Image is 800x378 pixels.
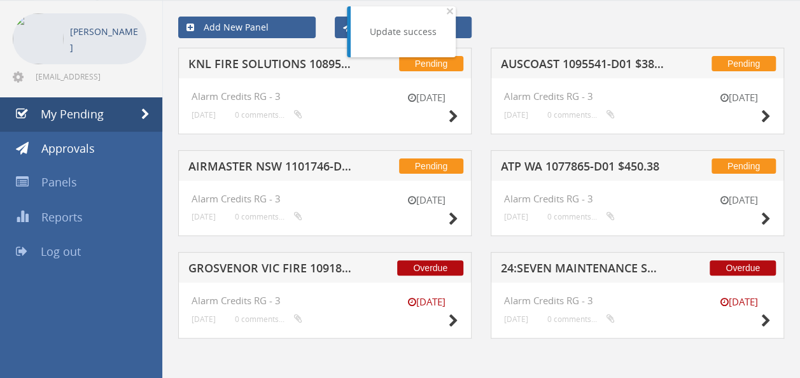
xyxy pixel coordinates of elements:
div: Update success [370,25,437,38]
h4: Alarm Credits RG - 3 [504,193,771,204]
span: Pending [399,56,463,71]
span: × [446,2,454,20]
small: 0 comments... [235,314,302,324]
span: Pending [399,158,463,174]
h5: GROSVENOR VIC FIRE 1091862-D01 $327.36 [188,262,352,278]
h4: Alarm Credits RG - 3 [192,295,458,306]
small: [DATE] [192,110,216,120]
small: [DATE] [395,193,458,207]
span: Overdue [710,260,776,276]
span: Pending [712,158,776,174]
small: 0 comments... [547,314,615,324]
h5: AUSCOAST 1095541-D01 $38.79 [501,58,664,74]
small: 0 comments... [547,110,615,120]
span: Overdue [397,260,463,276]
h5: ATP WA 1077865-D01 $450.38 [501,160,664,176]
small: [DATE] [504,314,528,324]
span: Log out [41,244,81,259]
span: Pending [712,56,776,71]
span: Reports [41,209,83,225]
small: [DATE] [504,212,528,221]
small: [DATE] [707,193,771,207]
small: [DATE] [504,110,528,120]
p: [PERSON_NAME] [70,24,140,55]
span: My Pending [41,106,104,122]
small: [DATE] [707,91,771,104]
small: [DATE] [707,295,771,309]
h5: 24:SEVEN MAINTENANCE SOLUTIONS 1095989-D01 $498.96 [501,262,664,278]
small: 0 comments... [547,212,615,221]
h4: Alarm Credits RG - 3 [192,193,458,204]
span: [EMAIL_ADDRESS][DOMAIN_NAME] [36,71,144,81]
a: Add New Panel [178,17,316,38]
h5: KNL FIRE SOLUTIONS 1089567-D01 $2,877.45 [188,58,352,74]
small: [DATE] [395,295,458,309]
a: Send New Approval [335,17,472,38]
span: Panels [41,174,77,190]
h4: Alarm Credits RG - 3 [192,91,458,102]
h4: Alarm Credits RG - 3 [504,295,771,306]
small: [DATE] [395,91,458,104]
h4: Alarm Credits RG - 3 [504,91,771,102]
small: [DATE] [192,314,216,324]
small: [DATE] [192,212,216,221]
small: 0 comments... [235,110,302,120]
h5: AIRMASTER NSW 1101746-D01 $668.80 [188,160,352,176]
span: Approvals [41,141,95,156]
small: 0 comments... [235,212,302,221]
